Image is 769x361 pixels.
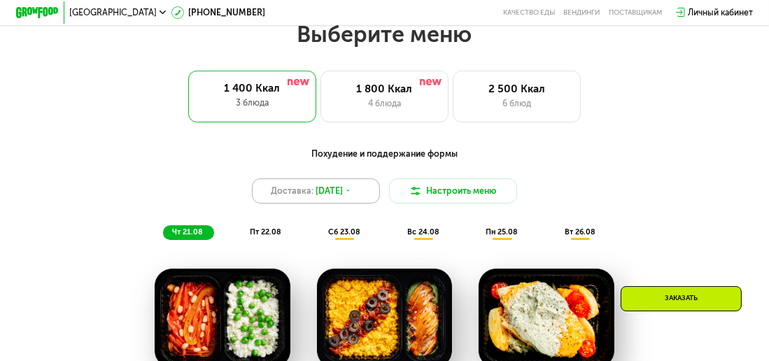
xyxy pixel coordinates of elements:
span: Доставка: [271,185,313,197]
span: чт 21.08 [173,227,204,236]
a: Вендинги [564,8,600,17]
div: 4 блюда [332,97,437,110]
div: 1 800 Ккал [332,83,437,95]
span: сб 23.08 [328,227,360,236]
span: [GEOGRAPHIC_DATA] [69,8,157,17]
button: Настроить меню [389,178,517,204]
span: вт 26.08 [565,227,595,236]
h2: Выберите меню [34,20,735,48]
a: Качество еды [503,8,555,17]
div: Личный кабинет [688,6,753,19]
span: пн 25.08 [486,227,518,236]
span: вс 24.08 [407,227,439,236]
div: Заказать [621,286,742,311]
span: [DATE] [316,185,343,197]
span: пт 22.08 [250,227,281,236]
div: поставщикам [609,8,662,17]
div: 1 400 Ккал [199,82,305,94]
div: 3 блюда [199,97,305,109]
a: [PHONE_NUMBER] [171,6,265,19]
div: 6 блюд [464,97,570,110]
div: Похудение и поддержание формы [69,148,701,161]
div: 2 500 Ккал [464,83,570,95]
